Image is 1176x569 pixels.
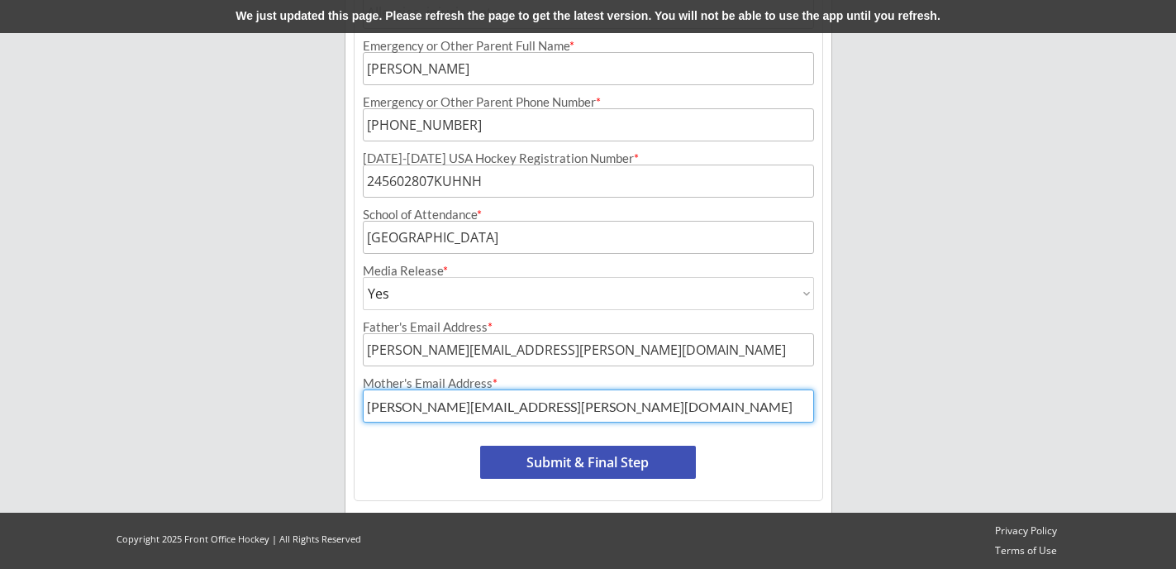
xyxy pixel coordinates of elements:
a: Terms of Use [988,544,1064,558]
div: Father's Email Address [363,321,814,333]
div: Media Release [363,265,814,277]
div: Emergency or Other Parent Phone Number [363,96,814,108]
div: [DATE]-[DATE] USA Hockey Registration Number [363,152,814,165]
div: Copyright 2025 Front Office Hockey | All Rights Reserved [101,533,377,545]
a: Privacy Policy [988,524,1064,538]
button: Submit & Final Step [480,446,696,479]
div: Emergency or Other Parent Full Name [363,40,814,52]
div: School of Attendance [363,208,814,221]
div: Mother's Email Address [363,377,814,390]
